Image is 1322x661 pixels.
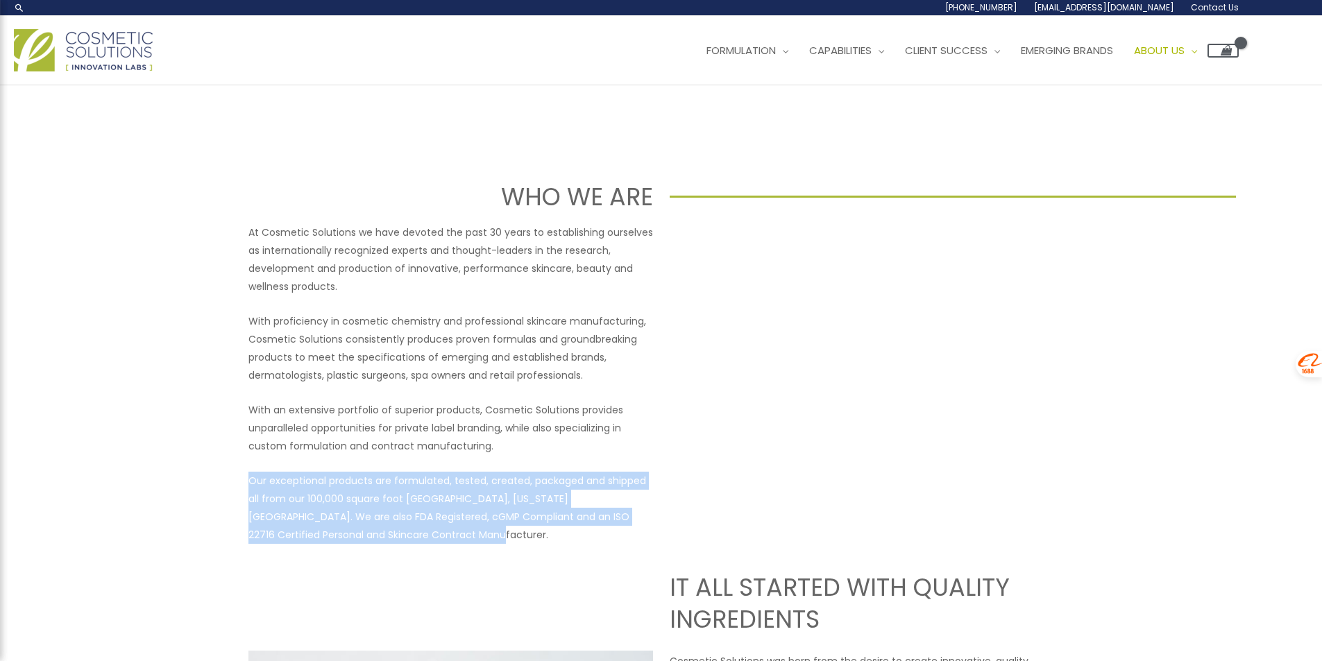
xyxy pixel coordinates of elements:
a: Search icon link [14,2,25,13]
span: About Us [1134,43,1185,58]
span: [PHONE_NUMBER] [945,1,1017,13]
h1: WHO WE ARE [86,180,653,214]
a: About Us [1124,30,1207,71]
a: View Shopping Cart, empty [1207,44,1239,58]
span: Capabilities [809,43,872,58]
span: Emerging Brands [1021,43,1113,58]
p: With an extensive portfolio of superior products, Cosmetic Solutions provides unparalleled opport... [248,401,653,455]
a: Formulation [696,30,799,71]
span: Client Success [905,43,988,58]
iframe: Get to know Cosmetic Solutions Private Label Skin Care [670,223,1074,451]
span: [EMAIL_ADDRESS][DOMAIN_NAME] [1034,1,1174,13]
img: Cosmetic Solutions Logo [14,29,153,71]
h2: IT ALL STARTED WITH QUALITY INGREDIENTS [670,572,1074,635]
a: Client Success [895,30,1010,71]
nav: Site Navigation [686,30,1239,71]
p: Our exceptional products are formulated, tested, created, packaged and shipped all from our 100,0... [248,472,653,544]
p: At Cosmetic Solutions we have devoted the past 30 years to establishing ourselves as internationa... [248,223,653,295]
span: Formulation [706,43,776,58]
p: With proficiency in cosmetic chemistry and professional skincare manufacturing, Cosmetic Solution... [248,312,653,384]
a: Capabilities [799,30,895,71]
a: Emerging Brands [1010,30,1124,71]
span: Contact Us [1191,1,1239,13]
